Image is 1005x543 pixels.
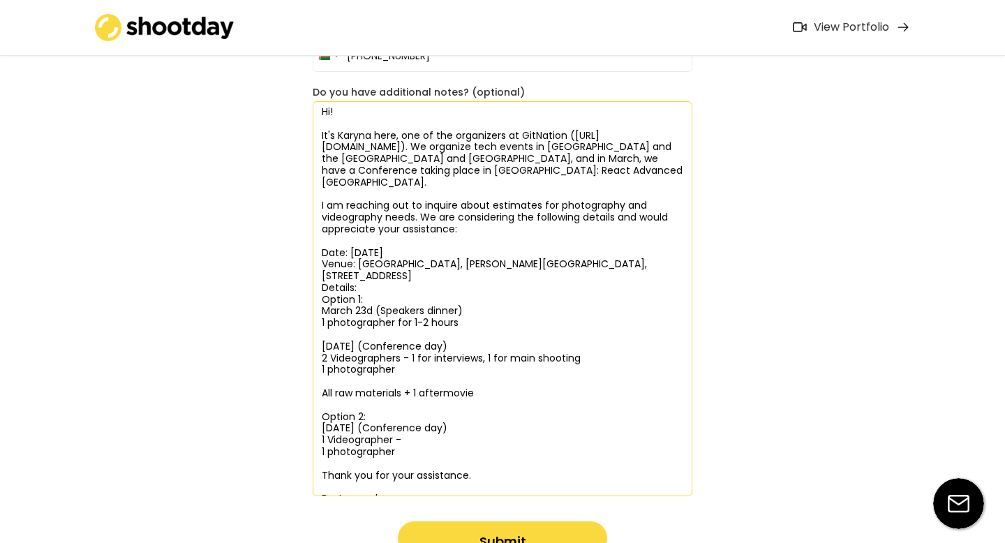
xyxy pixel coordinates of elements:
[793,22,807,32] img: Icon%20feather-video%402x.png
[933,478,984,529] img: email-icon%20%281%29.svg
[313,41,343,71] button: Selected country
[814,20,889,35] div: View Portfolio
[313,86,692,98] div: Do you have additional notes? (optional)
[95,14,234,41] img: shootday_logo.png
[313,40,692,72] input: 8 029 491-19-11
